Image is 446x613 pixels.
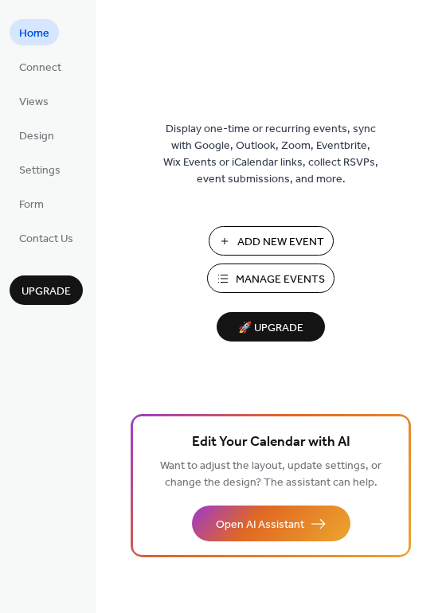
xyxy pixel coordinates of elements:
[226,318,315,339] span: 🚀 Upgrade
[19,25,49,42] span: Home
[160,455,381,494] span: Want to adjust the layout, update settings, or change the design? The assistant can help.
[10,156,70,182] a: Settings
[192,431,350,454] span: Edit Your Calendar with AI
[217,312,325,342] button: 🚀 Upgrade
[10,275,83,305] button: Upgrade
[19,162,61,179] span: Settings
[19,94,49,111] span: Views
[10,19,59,45] a: Home
[19,128,54,145] span: Design
[19,197,44,213] span: Form
[22,283,71,300] span: Upgrade
[207,264,334,293] button: Manage Events
[237,234,324,251] span: Add New Event
[19,231,73,248] span: Contact Us
[10,122,64,148] a: Design
[10,88,58,114] a: Views
[192,506,350,541] button: Open AI Assistant
[236,271,325,288] span: Manage Events
[10,53,71,80] a: Connect
[19,60,61,76] span: Connect
[10,225,83,251] a: Contact Us
[216,517,304,533] span: Open AI Assistant
[10,190,53,217] a: Form
[163,121,378,188] span: Display one-time or recurring events, sync with Google, Outlook, Zoom, Eventbrite, Wix Events or ...
[209,226,334,256] button: Add New Event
